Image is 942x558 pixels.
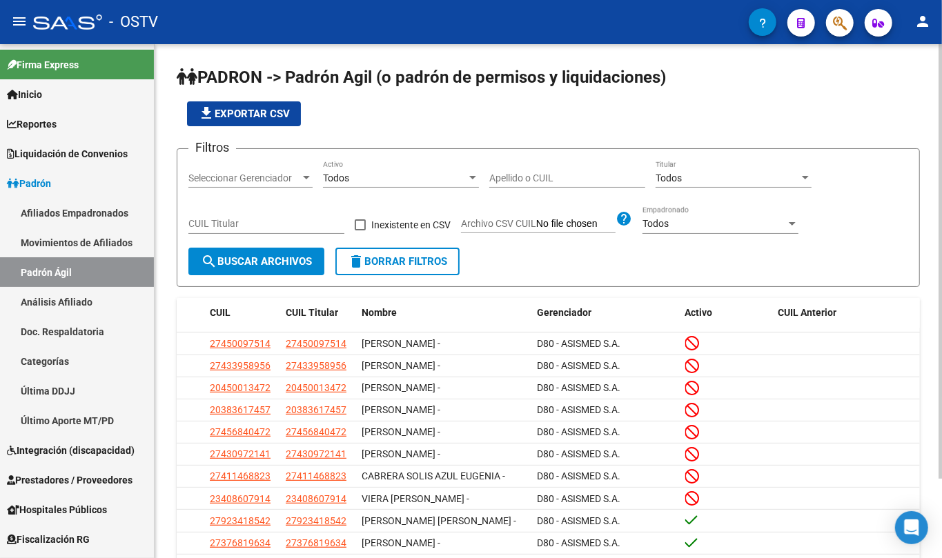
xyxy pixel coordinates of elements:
span: 27430972141 [210,448,271,459]
span: Exportar CSV [198,108,290,120]
span: 27376819634 [210,537,271,548]
div: Dominio: [DOMAIN_NAME] [36,36,155,47]
span: D80 - ASISMED S.A. [537,382,620,393]
span: D80 - ASISMED S.A. [537,515,620,526]
span: 27411468823 [286,470,346,481]
span: VIERA [PERSON_NAME] - [362,493,469,504]
span: Todos [656,172,682,183]
button: Exportar CSV [187,101,301,126]
span: Inicio [7,87,42,102]
mat-icon: menu [11,13,28,30]
img: website_grey.svg [22,36,33,47]
img: logo_orange.svg [22,22,33,33]
img: tab_keywords_by_traffic_grey.svg [147,80,158,91]
span: Seleccionar Gerenciador [188,172,300,184]
div: Dominio [72,81,106,90]
span: 27456840472 [286,426,346,437]
span: [PERSON_NAME] - [362,338,440,349]
span: Hospitales Públicos [7,502,107,517]
span: D80 - ASISMED S.A. [537,360,620,371]
input: Archivo CSV CUIL [536,218,616,230]
span: Todos [323,172,349,183]
span: Archivo CSV CUIL [461,218,536,229]
datatable-header-cell: CUIL [204,298,280,328]
mat-icon: file_download [198,105,215,121]
span: 27450097514 [210,338,271,349]
mat-icon: delete [348,253,364,270]
mat-icon: help [616,210,632,227]
span: 27450097514 [286,338,346,349]
button: Buscar Archivos [188,248,324,275]
span: D80 - ASISMED S.A. [537,470,620,481]
span: [PERSON_NAME] - [362,360,440,371]
span: D80 - ASISMED S.A. [537,404,620,415]
mat-icon: search [201,253,217,270]
span: Inexistente en CSV [371,217,451,233]
span: D80 - ASISMED S.A. [537,338,620,349]
span: 23408607914 [210,493,271,504]
span: Padrón [7,176,51,191]
span: Buscar Archivos [201,255,312,268]
span: 20383617457 [210,404,271,415]
span: [PERSON_NAME] [PERSON_NAME] - [362,515,516,526]
span: 27923418542 [210,515,271,526]
span: CUIL Anterior [778,307,836,318]
span: Prestadores / Proveedores [7,472,133,488]
span: Todos [642,218,669,229]
div: Palabras clave [162,81,219,90]
span: 27923418542 [286,515,346,526]
span: 27430972141 [286,448,346,459]
span: 20383617457 [286,404,346,415]
datatable-header-cell: CUIL Anterior [772,298,920,328]
div: v 4.0.25 [39,22,68,33]
span: Liquidación de Convenios [7,146,128,161]
datatable-header-cell: Nombre [356,298,531,328]
span: Activo [685,307,713,318]
span: 27456840472 [210,426,271,437]
h3: Filtros [188,138,236,157]
mat-icon: person [914,13,931,30]
span: 27433958956 [210,360,271,371]
span: [PERSON_NAME] - [362,404,440,415]
datatable-header-cell: Gerenciador [531,298,679,328]
datatable-header-cell: Activo [680,298,772,328]
span: [PERSON_NAME] - [362,426,440,437]
span: [PERSON_NAME] - [362,448,440,459]
datatable-header-cell: CUIL Titular [280,298,356,328]
span: Gerenciador [537,307,591,318]
img: tab_domain_overview_orange.svg [57,80,68,91]
span: 23408607914 [286,493,346,504]
span: [PERSON_NAME] - [362,382,440,393]
span: PADRON -> Padrón Agil (o padrón de permisos y liquidaciones) [177,68,666,87]
span: Integración (discapacidad) [7,443,135,458]
span: CUIL Titular [286,307,338,318]
div: Open Intercom Messenger [895,511,928,544]
span: 20450013472 [286,382,346,393]
span: D80 - ASISMED S.A. [537,448,620,459]
span: 27411468823 [210,470,271,481]
span: Nombre [362,307,397,318]
span: Firma Express [7,57,79,72]
span: 27433958956 [286,360,346,371]
span: D80 - ASISMED S.A. [537,426,620,437]
button: Borrar Filtros [335,248,460,275]
span: - OSTV [109,7,158,37]
span: Fiscalización RG [7,532,90,547]
span: Reportes [7,117,57,132]
span: CABRERA SOLIS AZUL EUGENIA - [362,470,505,481]
span: CUIL [210,307,230,318]
span: [PERSON_NAME] - [362,537,440,548]
span: 27376819634 [286,537,346,548]
span: 20450013472 [210,382,271,393]
span: Borrar Filtros [348,255,447,268]
span: D80 - ASISMED S.A. [537,537,620,548]
span: D80 - ASISMED S.A. [537,493,620,504]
